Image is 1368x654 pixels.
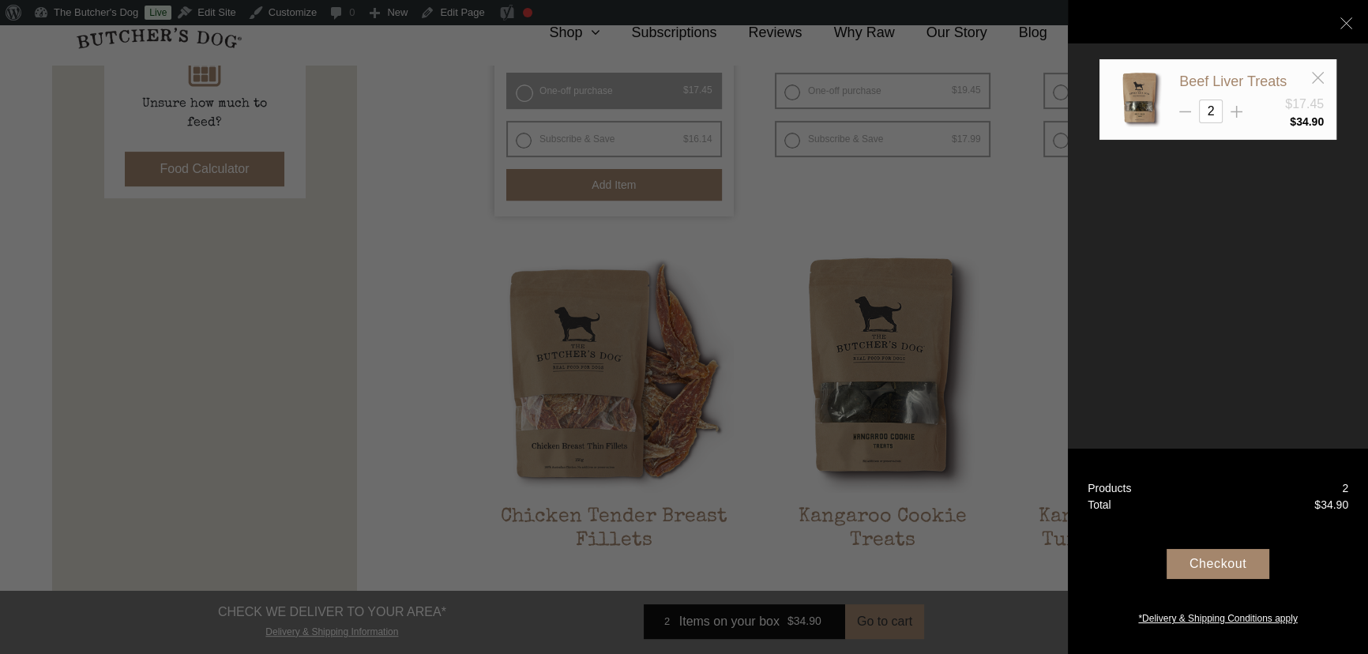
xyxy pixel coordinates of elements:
[1285,95,1324,114] div: $17.45
[1290,115,1324,128] bdi: 34.90
[1314,498,1321,511] span: $
[1112,72,1167,127] img: Beef Liver Treats
[1068,449,1368,654] a: Products 2 Total $34.90 Checkout
[1068,607,1368,626] a: *Delivery & Shipping Conditions apply
[1290,115,1296,128] span: $
[1342,480,1348,497] div: 2
[1088,480,1131,497] div: Products
[1314,498,1348,511] bdi: 34.90
[1167,549,1269,579] div: Checkout
[1179,73,1287,89] a: Beef Liver Treats
[1088,497,1111,513] div: Total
